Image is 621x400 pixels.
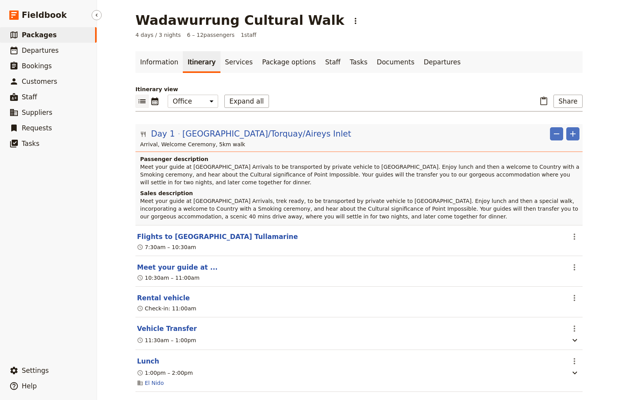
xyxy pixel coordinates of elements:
[182,128,351,140] span: [GEOGRAPHIC_DATA]/Torquay/Aireys Inlet
[220,51,258,73] a: Services
[568,291,581,305] button: Actions
[22,124,52,132] span: Requests
[419,51,465,73] a: Departures
[568,261,581,274] button: Actions
[22,12,38,19] div: v 4.0.25
[12,12,19,19] img: logo_orange.svg
[137,357,159,366] button: Edit this itinerary item
[22,62,52,70] span: Bookings
[140,164,581,185] span: Meet your guide at [GEOGRAPHIC_DATA] Arrivals to be transported by private vehicle to [GEOGRAPHIC...
[22,31,57,39] span: Packages
[140,189,579,197] h4: Sales description
[92,10,102,20] button: Hide menu
[135,85,583,93] p: Itinerary view
[566,127,579,140] button: Add
[137,324,197,333] button: Edit this itinerary item
[321,51,345,73] a: Staff
[537,95,550,108] button: Paste itinerary item
[137,293,190,303] button: Edit this itinerary item
[77,47,83,53] img: tab_keywords_by_traffic_grey.svg
[372,51,419,73] a: Documents
[345,51,372,73] a: Tasks
[22,9,67,21] span: Fieldbook
[20,20,85,26] div: Domain: [DOMAIN_NAME]
[137,263,218,272] button: Edit this itinerary item
[22,78,57,85] span: Customers
[137,305,196,312] div: Check-in: 11:00am
[135,31,181,39] span: 4 days / 3 nights
[550,127,563,140] button: Remove
[224,95,269,108] button: Expand all
[257,51,320,73] a: Package options
[145,379,164,387] a: El Nido
[22,47,59,54] span: Departures
[140,128,351,140] button: Edit day information
[140,155,579,163] h4: Passenger description
[183,51,220,73] a: Itinerary
[135,95,149,108] button: List view
[349,14,362,28] button: Actions
[137,274,199,282] div: 10:30am – 11:00am
[86,47,131,52] div: Keywords by Traffic
[149,95,161,108] button: Calendar view
[22,140,40,147] span: Tasks
[22,367,49,374] span: Settings
[568,355,581,368] button: Actions
[21,47,27,53] img: tab_domain_overview_orange.svg
[140,198,580,220] span: Meet your guide at [GEOGRAPHIC_DATA] Arrivals, trek ready, to be transported by private vehicle t...
[135,51,183,73] a: Information
[22,93,37,101] span: Staff
[553,95,583,108] button: Share
[137,336,196,344] div: 11:30am – 1:00pm
[568,322,581,335] button: Actions
[568,230,581,243] button: Actions
[140,140,579,148] p: Arrival, Welcome Ceremony, 5km walk
[135,12,344,28] h1: Wadawurrung Cultural Walk
[137,369,193,377] div: 1:00pm – 2:00pm
[187,31,235,39] span: 6 – 12 passengers
[22,109,52,116] span: Suppliers
[137,243,196,251] div: 7:30am – 10:30am
[29,47,69,52] div: Domain Overview
[241,31,256,39] span: 1 staff
[12,20,19,26] img: website_grey.svg
[151,128,175,140] span: Day 1
[22,382,37,390] span: Help
[137,232,298,241] button: Edit this itinerary item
